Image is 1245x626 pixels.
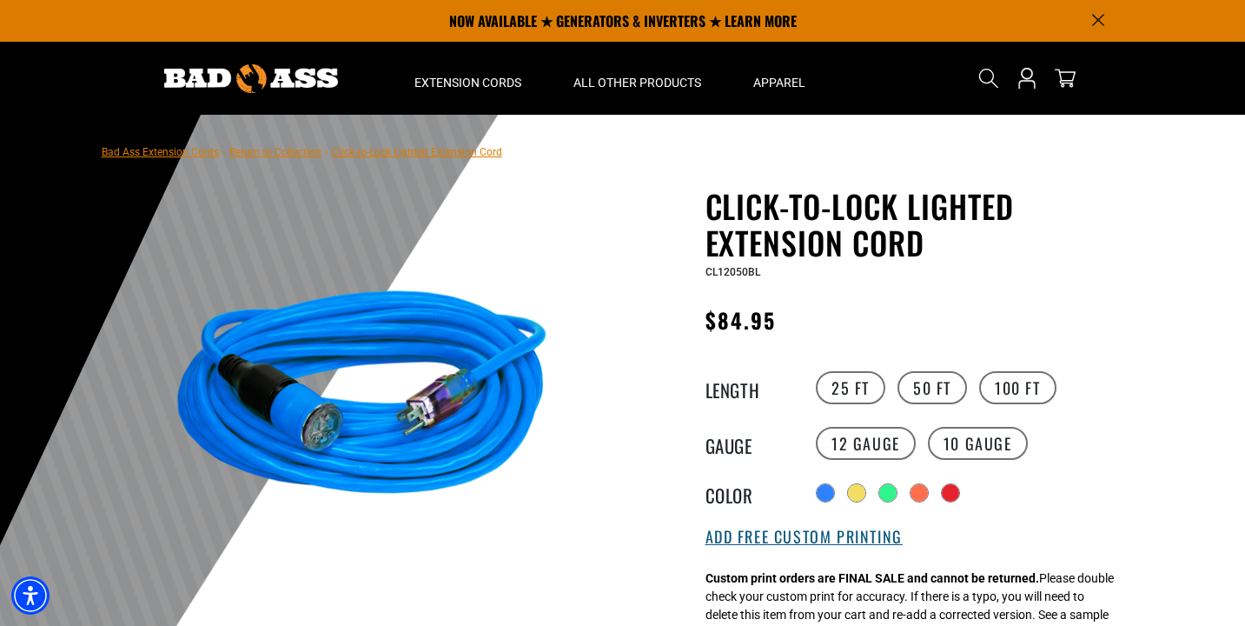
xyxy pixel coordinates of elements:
label: 12 Gauge [816,427,916,460]
a: Open this option [1013,42,1041,115]
h1: Click-to-Lock Lighted Extension Cord [705,188,1131,261]
nav: breadcrumbs [102,141,502,162]
summary: Extension Cords [388,42,547,115]
span: CL12050BL [705,266,760,278]
span: › [325,146,328,158]
span: $84.95 [705,304,776,336]
button: Add Free Custom Printing [705,528,903,547]
legend: Length [705,376,792,399]
summary: Search [975,64,1003,92]
summary: Apparel [727,42,831,115]
label: 25 FT [816,371,885,404]
a: Bad Ass Extension Cords [102,146,219,158]
label: 100 FT [979,371,1056,404]
span: Extension Cords [414,75,521,90]
span: Click-to-Lock Lighted Extension Cord [332,146,502,158]
strong: Custom print orders are FINAL SALE and cannot be returned. [705,571,1039,585]
div: Accessibility Menu [11,576,50,615]
span: All Other Products [573,75,701,90]
label: 10 Gauge [928,427,1028,460]
span: › [222,146,226,158]
span: Apparel [753,75,805,90]
summary: All Other Products [547,42,727,115]
img: blue [153,191,572,610]
legend: Gauge [705,432,792,455]
legend: Color [705,482,792,504]
label: 50 FT [897,371,967,404]
a: cart [1051,68,1079,89]
a: Return to Collection [229,146,321,158]
img: Bad Ass Extension Cords [164,64,338,93]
